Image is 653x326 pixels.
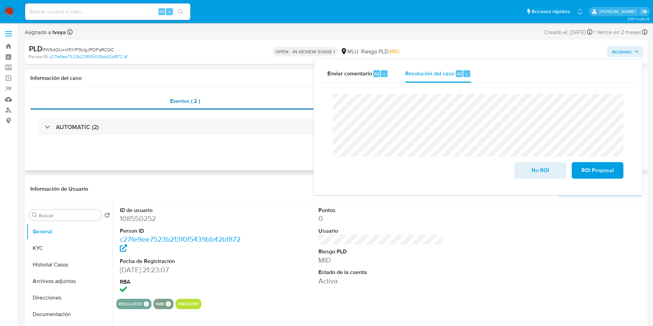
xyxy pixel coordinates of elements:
[607,46,643,57] button: Acciones
[104,212,110,220] button: Volver al orden por defecto
[577,9,583,14] a: Notificaciones
[51,28,66,36] b: tvaya
[456,71,462,77] span: Alt
[30,75,642,82] h1: Información del caso
[120,214,245,223] dd: 108550252
[466,71,467,77] span: r
[120,227,245,235] dt: Person ID
[531,8,570,15] span: Accesos rápidos
[178,303,199,305] button: frequent
[56,123,99,131] h3: AUTOMATIC (2)
[25,29,66,36] span: Asignado a
[581,163,614,178] span: ROI Proposal
[30,186,88,192] h1: Información de Usuario
[523,163,557,178] span: No ROI
[374,71,379,77] span: Alt
[43,46,114,53] span: # WS4QUxvt5YlF9UgJPOFaRCQC
[173,7,188,17] button: search-icon
[273,47,338,56] p: OPEN - IN REVIEW STAGE I
[383,71,385,77] span: c
[27,273,113,290] button: Archivos adjuntos
[27,256,113,273] button: Historial Casos
[170,97,200,105] span: Eventos ( 2 )
[340,48,358,55] div: MLU
[29,43,43,54] b: PLD
[32,212,38,218] button: Buscar
[405,70,454,77] span: Resolución del caso
[597,29,641,36] span: Vence en 2 meses
[118,303,142,305] button: regulated
[39,119,634,135] div: AUTOMATIC (2)
[27,306,113,323] button: Documentación
[120,207,245,214] dt: ID de usuario
[318,255,444,265] dd: MID
[29,54,48,60] b: Person ID
[327,70,372,77] span: Enviar comentario
[572,162,623,179] button: ROI Proposal
[318,248,444,255] dt: Riesgo PLD
[168,8,170,15] span: s
[318,269,444,276] dt: Estado de la cuenta
[514,162,566,179] button: No ROI
[120,278,245,286] dt: RBA
[361,48,399,55] span: Riesgo PLD:
[641,8,648,15] a: Salir
[318,227,444,235] dt: Usuario
[25,7,190,16] input: Buscar usuario o caso...
[27,240,113,256] button: KYC
[39,212,99,219] input: Buscar
[27,290,113,306] button: Direcciones
[390,48,399,55] span: MID
[318,214,444,223] dd: 0
[159,8,165,15] span: Alt
[49,54,127,60] a: c27fe9ee7523b213f0f5439bb42bf872
[594,28,596,37] span: -
[120,234,241,254] a: c27fe9ee7523b213f0f5439bb42bf872
[612,46,632,57] span: Acciones
[318,207,444,214] dt: Puntos
[120,257,245,265] dt: Fecha de Registración
[544,28,592,37] div: Creado el: [DATE]
[599,8,638,15] p: tomas.vaya@mercadolibre.com
[27,223,113,240] button: General
[318,276,444,286] dd: Activa
[120,265,245,275] dd: [DATE] 21:23:07
[156,303,164,305] button: smb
